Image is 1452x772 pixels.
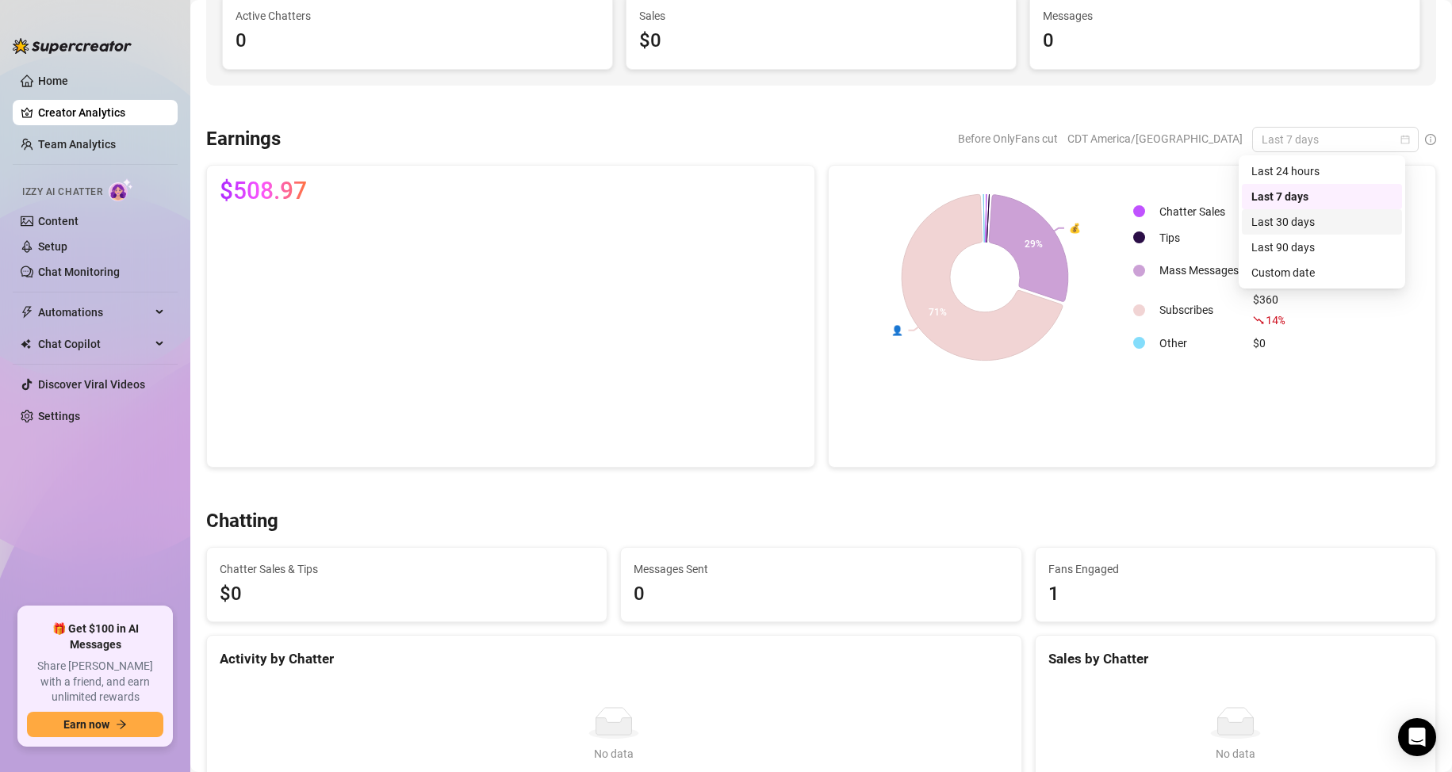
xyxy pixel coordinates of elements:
[1398,718,1436,756] div: Open Intercom Messenger
[634,579,1008,610] div: 0
[38,240,67,253] a: Setup
[236,26,600,56] div: 0
[1262,128,1409,151] span: Last 7 days
[1251,213,1393,231] div: Last 30 days
[1253,291,1294,329] div: $360
[1067,127,1243,151] span: CDT America/[GEOGRAPHIC_DATA]
[220,560,594,578] span: Chatter Sales & Tips
[1153,199,1245,224] td: Chatter Sales
[27,621,163,652] span: 🎁 Get $100 in AI Messages
[116,719,127,730] span: arrow-right
[634,560,1008,578] span: Messages Sent
[38,215,79,227] a: Content
[1251,188,1393,205] div: Last 7 days
[1153,225,1245,250] td: Tips
[1425,134,1436,145] span: info-circle
[206,509,278,534] h3: Chatting
[21,306,33,319] span: thunderbolt
[226,745,1002,762] div: No data
[1242,184,1402,209] div: Last 7 days
[1153,291,1245,329] td: Subscribes
[27,712,163,737] button: Earn nowarrow-right
[38,331,151,357] span: Chat Copilot
[1242,235,1402,260] div: Last 90 days
[1043,7,1407,25] span: Messages
[1251,239,1393,256] div: Last 90 days
[1253,334,1294,352] div: $0
[236,7,600,25] span: Active Chatters
[1266,312,1284,327] span: 14 %
[38,410,80,422] a: Settings
[1048,648,1423,670] div: Sales by Chatter
[1251,162,1393,180] div: Last 24 hours
[1048,560,1423,578] span: Fans Engaged
[220,178,307,204] span: $508.97
[1242,159,1402,184] div: Last 24 hours
[38,75,68,87] a: Home
[38,378,145,391] a: Discover Viral Videos
[206,127,281,152] h3: Earnings
[639,26,1003,56] div: $0
[958,127,1058,151] span: Before OnlyFans cut
[1043,26,1407,56] div: 0
[38,138,116,151] a: Team Analytics
[1048,579,1423,610] div: 1
[1153,331,1245,355] td: Other
[639,7,1003,25] span: Sales
[13,38,132,54] img: logo-BBDzfeDw.svg
[38,300,151,325] span: Automations
[1253,315,1264,326] span: fall
[891,324,903,336] text: 👤
[220,579,594,610] span: $0
[1055,745,1416,762] div: No data
[21,338,31,350] img: Chat Copilot
[220,648,1009,670] div: Activity by Chatter
[109,178,133,201] img: AI Chatter
[1069,221,1081,233] text: 💰
[1242,209,1402,235] div: Last 30 days
[27,659,163,705] span: Share [PERSON_NAME] with a friend, and earn unlimited rewards
[63,718,109,731] span: Earn now
[38,100,165,125] a: Creator Analytics
[38,266,120,278] a: Chat Monitoring
[22,185,102,200] span: Izzy AI Chatter
[1153,251,1245,289] td: Mass Messages
[1251,264,1393,281] div: Custom date
[1242,260,1402,285] div: Custom date
[1400,135,1410,144] span: calendar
